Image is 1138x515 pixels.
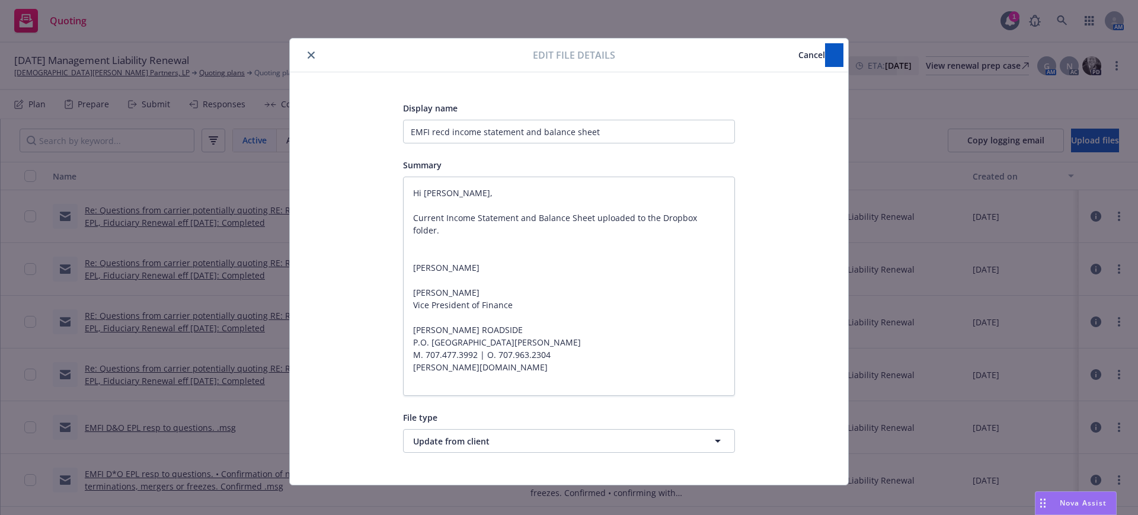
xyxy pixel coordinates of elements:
div: Drag to move [1035,492,1050,514]
button: close [304,48,318,62]
button: Save [825,43,843,67]
textarea: Hi [PERSON_NAME], Current Income Statement and Balance Sheet uploaded to the Dropbox folder. [PER... [403,177,735,396]
span: Summary [403,159,442,171]
span: Edit file details [533,48,615,62]
span: Nova Assist [1060,498,1107,508]
button: Nova Assist [1035,491,1117,515]
span: Cancel [798,49,825,60]
button: Update from client [403,429,735,453]
input: Add display name here [403,120,735,143]
span: Update from client [413,435,681,447]
span: Display name [403,103,458,114]
span: File type [403,412,437,423]
button: Cancel [798,43,825,67]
